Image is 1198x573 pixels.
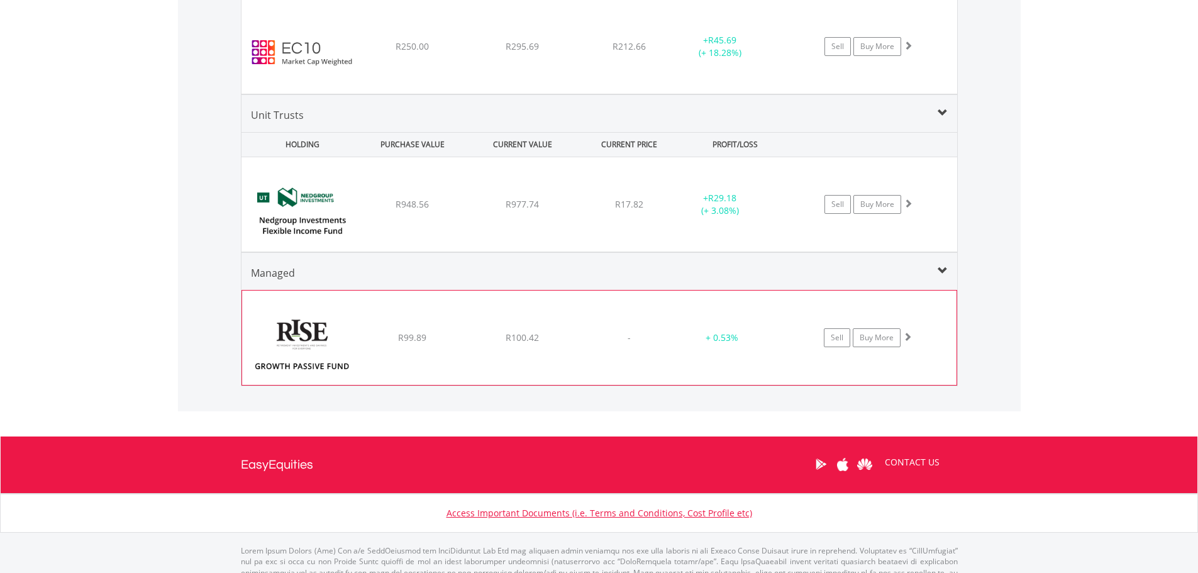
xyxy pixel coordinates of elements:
[241,437,313,493] a: EasyEquities
[242,133,357,156] div: HOLDING
[579,133,679,156] div: CURRENT PRICE
[708,192,736,204] span: R29.18
[248,306,357,382] img: RISE%20Growth%20Passive%20Fund.png
[682,133,789,156] div: PROFIT/LOSS
[810,445,832,484] a: Google Play
[359,133,467,156] div: PURCHASE VALUE
[854,445,876,484] a: Huawei
[853,195,901,214] a: Buy More
[613,40,646,52] span: R212.66
[446,507,752,519] a: Access Important Documents (i.e. Terms and Conditions, Cost Profile etc)
[251,108,304,122] span: Unit Trusts
[248,15,356,91] img: EC10.EC.EC10.png
[248,173,356,248] img: UT.ZA.NEIFB.png
[506,331,539,343] span: R100.42
[824,195,851,214] a: Sell
[824,37,851,56] a: Sell
[853,37,901,56] a: Buy More
[673,34,768,59] div: + (+ 18.28%)
[628,331,631,343] span: -
[396,198,429,210] span: R948.56
[615,198,643,210] span: R17.82
[396,40,429,52] span: R250.00
[506,40,539,52] span: R295.69
[398,331,426,343] span: R99.89
[682,331,762,344] div: + 0.53%
[673,192,768,217] div: + (+ 3.08%)
[469,133,577,156] div: CURRENT VALUE
[853,328,901,347] a: Buy More
[824,328,850,347] a: Sell
[832,445,854,484] a: Apple
[506,198,539,210] span: R977.74
[708,34,736,46] span: R45.69
[251,266,295,280] span: Managed
[876,445,948,480] a: CONTACT US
